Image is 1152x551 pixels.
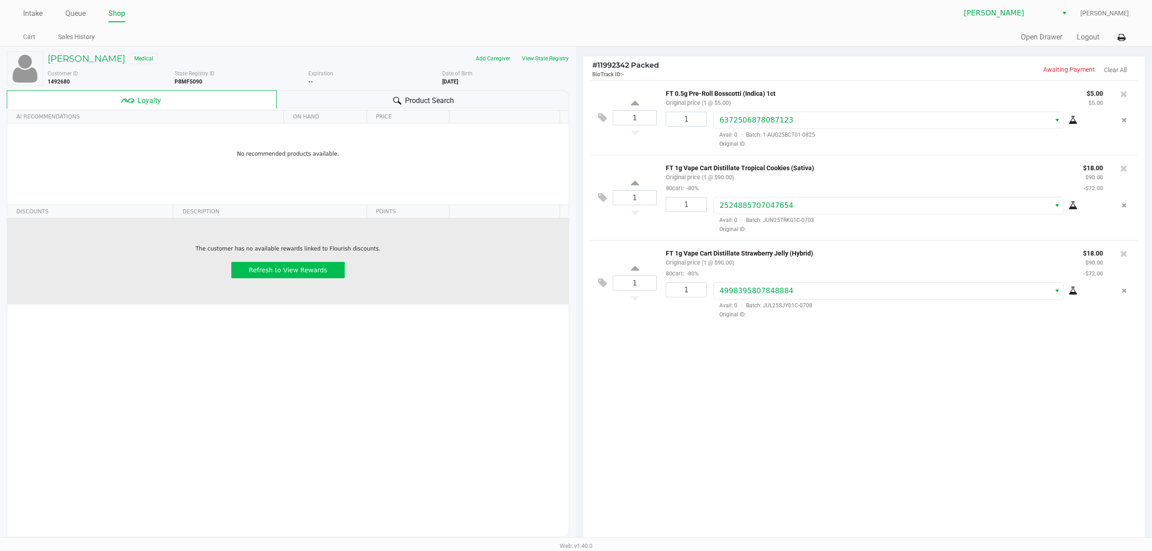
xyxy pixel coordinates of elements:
span: Loyalty [137,95,161,106]
button: Select [1058,5,1071,21]
p: FT 1g Vape Cart Distillate Tropical Cookies (Sativa) [666,162,1069,172]
th: POINTS [366,205,449,218]
a: Sales History [58,31,95,43]
small: -$72.00 [1084,185,1103,192]
span: Original ID: [713,140,1103,148]
a: Shop [108,7,125,20]
p: The customer has no available rewards linked to Flourish discounts. [11,245,565,253]
th: ON HAND [283,110,366,123]
span: Expiration [308,70,333,77]
div: Data table [7,205,569,355]
span: · [737,217,746,223]
a: Queue [65,7,86,20]
span: Web: v1.40.0 [560,542,592,549]
span: [PERSON_NAME] [964,8,1052,19]
span: -80% [684,270,698,277]
small: Original price (1 @ $90.00) [666,259,734,266]
span: # [592,61,597,69]
span: 2524885707047654 [719,201,793,210]
small: -$72.00 [1084,270,1103,277]
p: $18.00 [1083,162,1103,172]
th: DISCOUNTS [7,205,173,218]
span: Avail: 0 Batch: JUN25TRK01C-0703 [713,217,814,223]
span: State Registry ID [175,70,215,77]
b: 1492680 [48,79,70,85]
button: View State Registry [516,51,569,66]
button: Select [1050,197,1064,214]
button: Refresh to View Rewards [231,262,345,278]
div: Data table [7,110,569,205]
p: No recommended products available. [11,150,565,158]
button: Clear All [1104,65,1127,75]
button: Select [1050,283,1064,299]
span: · [737,302,746,309]
h5: [PERSON_NAME] [48,53,125,64]
a: Cart [23,31,35,43]
small: Original price (1 @ $90.00) [666,174,734,181]
th: AI RECOMMENDATIONS [7,110,283,123]
span: · [737,132,746,138]
small: $90.00 [1085,259,1103,266]
span: Avail: 0 Batch: 1-AUG25BCT01-0825 [713,132,815,138]
th: DESCRIPTION [173,205,366,218]
p: FT 0.5g Pre-Roll Bosscotti (Indica) 1ct [666,88,1073,97]
span: Original ID: [713,225,1103,233]
th: PRICE [366,110,449,123]
a: Intake [23,7,43,20]
span: 11992342 Packed [592,61,659,69]
span: - [622,71,624,78]
span: -80% [684,185,698,192]
p: $18.00 [1083,247,1103,257]
p: Awaiting Payment [864,65,1095,74]
button: Remove the package from the orderLine [1118,197,1130,214]
span: Original ID: [713,310,1103,319]
b: [DATE] [442,79,458,85]
span: Avail: 0 Batch: JUL25SJY01C-0708 [713,302,812,309]
small: 80cart: [666,185,698,192]
button: Remove the package from the orderLine [1118,112,1130,128]
span: Product Search [405,95,454,106]
small: $5.00 [1089,99,1103,106]
span: Medical [130,53,158,64]
span: 4998395807848884 [719,286,793,295]
small: 80cart: [666,270,698,277]
p: $5.00 [1087,88,1103,97]
span: 6372506878087123 [719,116,793,124]
span: Refresh to View Rewards [249,266,327,274]
span: BioTrack ID: [592,71,622,78]
small: Original price (1 @ $5.00) [666,99,731,106]
button: Remove the package from the orderLine [1118,282,1130,299]
button: Add Caregiver [470,51,516,66]
p: FT 1g Vape Cart Distillate Strawberry Jelly (Hybrid) [666,247,1069,257]
small: $90.00 [1085,174,1103,181]
b: -- [308,79,313,85]
button: Select [1050,112,1064,128]
span: Date of Birth [442,70,473,77]
b: P8MF5090 [175,79,202,85]
span: Customer ID [48,70,78,77]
